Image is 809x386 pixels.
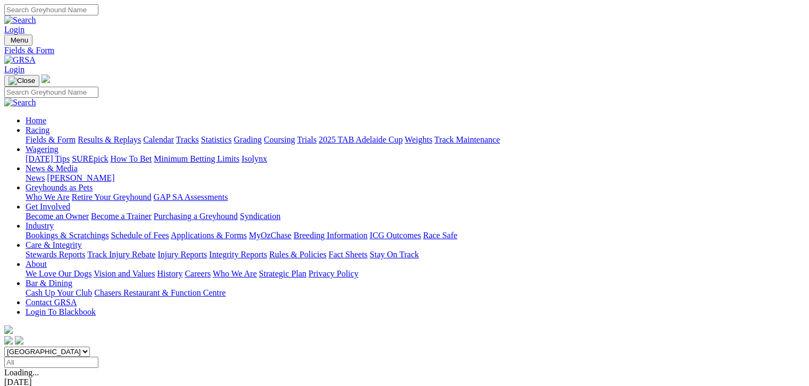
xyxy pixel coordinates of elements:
a: Minimum Betting Limits [154,154,239,163]
a: History [157,269,182,278]
a: Results & Replays [78,135,141,144]
a: We Love Our Dogs [26,269,91,278]
button: Toggle navigation [4,35,32,46]
a: MyOzChase [249,231,291,240]
a: Wagering [26,145,59,154]
a: Track Injury Rebate [87,250,155,259]
a: Care & Integrity [26,240,82,249]
a: Chasers Restaurant & Function Centre [94,288,226,297]
div: Bar & Dining [26,288,805,298]
span: Menu [11,36,28,44]
a: Greyhounds as Pets [26,183,93,192]
a: Industry [26,221,54,230]
a: Become a Trainer [91,212,152,221]
a: Stay On Track [370,250,419,259]
a: Grading [234,135,262,144]
a: Contact GRSA [26,298,77,307]
a: Login [4,65,24,74]
a: Retire Your Greyhound [72,192,152,202]
a: News & Media [26,164,78,173]
a: Statistics [201,135,232,144]
a: Fields & Form [4,46,805,55]
a: Strategic Plan [259,269,306,278]
div: Industry [26,231,805,240]
input: Search [4,4,98,15]
span: Loading... [4,368,39,377]
div: Care & Integrity [26,250,805,259]
div: Get Involved [26,212,805,221]
a: Privacy Policy [308,269,358,278]
input: Search [4,87,98,98]
a: Cash Up Your Club [26,288,92,297]
a: Calendar [143,135,174,144]
a: Track Maintenance [435,135,500,144]
a: [PERSON_NAME] [47,173,114,182]
a: Who We Are [213,269,257,278]
a: Login [4,25,24,34]
a: Stewards Reports [26,250,85,259]
img: logo-grsa-white.png [4,325,13,334]
button: Toggle navigation [4,75,39,87]
a: Tracks [176,135,199,144]
a: Who We Are [26,192,70,202]
a: Become an Owner [26,212,89,221]
a: News [26,173,45,182]
a: Isolynx [241,154,267,163]
a: GAP SA Assessments [154,192,228,202]
a: ICG Outcomes [370,231,421,240]
a: Home [26,116,46,125]
a: Login To Blackbook [26,307,96,316]
a: Fact Sheets [329,250,368,259]
img: GRSA [4,55,36,65]
a: About [26,259,47,268]
img: Search [4,15,36,25]
a: Bookings & Scratchings [26,231,109,240]
a: Schedule of Fees [111,231,169,240]
a: Integrity Reports [209,250,267,259]
a: Get Involved [26,202,70,211]
a: SUREpick [72,154,108,163]
a: Racing [26,125,49,135]
img: facebook.svg [4,336,13,345]
a: Vision and Values [94,269,155,278]
a: Fields & Form [26,135,76,144]
a: Weights [405,135,432,144]
a: [DATE] Tips [26,154,70,163]
a: Careers [185,269,211,278]
a: Rules & Policies [269,250,327,259]
a: Bar & Dining [26,279,72,288]
div: Wagering [26,154,805,164]
img: logo-grsa-white.png [41,74,50,83]
a: 2025 TAB Adelaide Cup [319,135,403,144]
img: twitter.svg [15,336,23,345]
a: Trials [297,135,316,144]
img: Search [4,98,36,107]
a: Applications & Forms [171,231,247,240]
div: Greyhounds as Pets [26,192,805,202]
a: Coursing [264,135,295,144]
input: Select date [4,357,98,368]
div: About [26,269,805,279]
a: How To Bet [111,154,152,163]
a: Syndication [240,212,280,221]
div: News & Media [26,173,805,183]
a: Breeding Information [294,231,368,240]
a: Purchasing a Greyhound [154,212,238,221]
img: Close [9,77,35,85]
div: Racing [26,135,805,145]
a: Race Safe [423,231,457,240]
a: Injury Reports [157,250,207,259]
